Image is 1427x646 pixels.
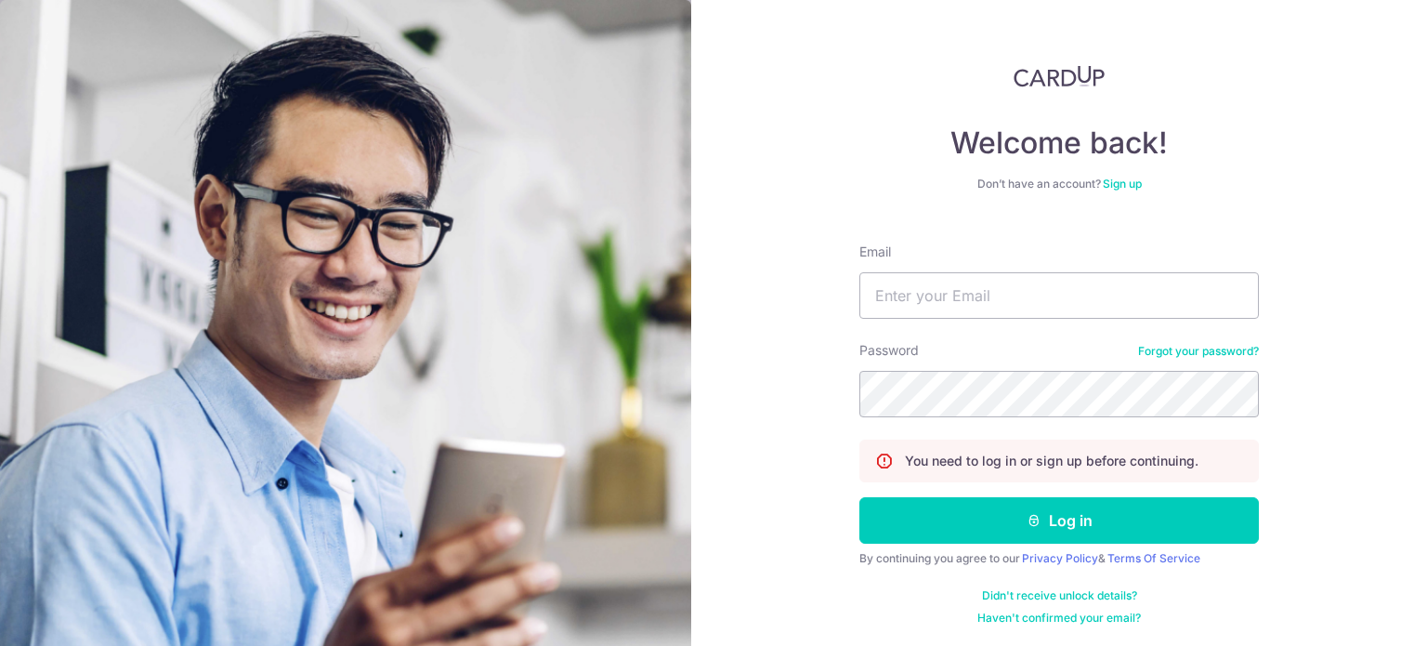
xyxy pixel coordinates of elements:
p: You need to log in or sign up before continuing. [905,452,1198,470]
a: Didn't receive unlock details? [982,588,1137,603]
a: Privacy Policy [1022,551,1098,565]
div: By continuing you agree to our & [859,551,1259,566]
img: CardUp Logo [1014,65,1105,87]
h4: Welcome back! [859,125,1259,162]
a: Terms Of Service [1107,551,1200,565]
a: Forgot your password? [1138,344,1259,359]
a: Sign up [1103,177,1142,191]
label: Email [859,243,891,261]
button: Log in [859,497,1259,544]
div: Don’t have an account? [859,177,1259,191]
input: Enter your Email [859,272,1259,319]
label: Password [859,341,919,360]
a: Haven't confirmed your email? [977,611,1141,626]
